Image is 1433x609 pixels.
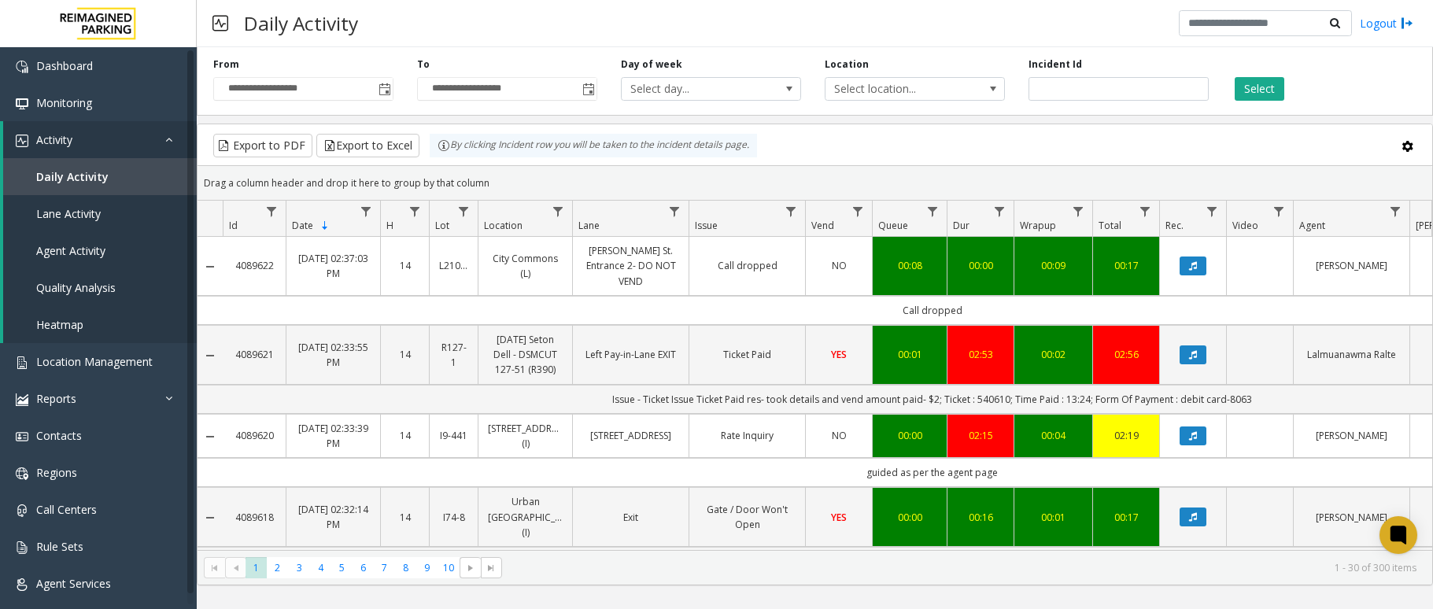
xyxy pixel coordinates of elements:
span: Go to the last page [485,562,497,574]
img: 'icon' [16,430,28,443]
span: Agent Services [36,576,111,591]
a: 00:01 [1024,510,1083,525]
img: 'icon' [16,61,28,73]
a: Agent Filter Menu [1385,201,1406,222]
a: Wrapup Filter Menu [1068,201,1089,222]
a: 4089621 [232,347,276,362]
span: Lane Activity [36,206,101,221]
span: Daily Activity [36,169,109,184]
span: Page 5 [331,557,353,578]
a: 14 [390,258,419,273]
a: Lalmuanawma Ralte [1303,347,1400,362]
a: YES [815,347,862,362]
a: Rate Inquiry [699,428,796,443]
a: Issue Filter Menu [781,201,802,222]
a: 00:17 [1102,510,1150,525]
a: 02:19 [1102,428,1150,443]
a: I9-441 [439,428,468,443]
a: 4089620 [232,428,276,443]
span: Reports [36,391,76,406]
a: 00:00 [882,428,937,443]
span: Dur [953,219,969,232]
a: NO [815,258,862,273]
a: Date Filter Menu [356,201,377,222]
a: Lot Filter Menu [453,201,475,222]
a: Lane Filter Menu [664,201,685,222]
a: Gate / Door Won't Open [699,502,796,532]
div: Drag a column header and drop it here to group by that column [198,169,1432,197]
span: Call Centers [36,502,97,517]
div: 02:56 [1102,347,1150,362]
a: Queue Filter Menu [922,201,944,222]
img: infoIcon.svg [438,139,450,152]
kendo-pager-info: 1 - 30 of 300 items [512,561,1416,574]
div: 00:01 [882,347,937,362]
a: R127-1 [439,340,468,370]
span: Activity [36,132,72,147]
span: Page 10 [438,557,460,578]
div: Data table [198,201,1432,550]
a: [DATE] 02:32:14 PM [296,502,371,532]
a: Activity [3,121,197,158]
button: Export to PDF [213,134,312,157]
img: 'icon' [16,356,28,369]
span: Id [229,219,238,232]
span: Wrapup [1020,219,1056,232]
img: 'icon' [16,504,28,517]
a: Logout [1360,15,1413,31]
div: 00:08 [882,258,937,273]
span: Page 8 [395,557,416,578]
a: 4089618 [232,510,276,525]
img: 'icon' [16,135,28,147]
img: 'icon' [16,393,28,406]
a: 14 [390,428,419,443]
a: Dur Filter Menu [989,201,1010,222]
a: [DATE] Seton Dell - DSMCUT 127-51 (R390) [488,332,563,378]
a: 00:02 [1024,347,1083,362]
img: 'icon' [16,578,28,591]
a: YES [815,510,862,525]
span: Go to the last page [481,557,502,579]
span: Issue [695,219,718,232]
a: City Commons (L) [488,251,563,281]
a: Vend Filter Menu [848,201,869,222]
label: Day of week [621,57,682,72]
a: Left Pay-in-Lane EXIT [582,347,679,362]
span: Quality Analysis [36,280,116,295]
div: By clicking Incident row you will be taken to the incident details page. [430,134,757,157]
a: [PERSON_NAME] [1303,428,1400,443]
a: [STREET_ADDRESS] [582,428,679,443]
span: Location [484,219,523,232]
a: Heatmap [3,306,197,343]
span: Monitoring [36,95,92,110]
span: Rec. [1165,219,1184,232]
span: Lane [578,219,600,232]
span: Toggle popup [375,78,393,100]
a: [DATE] 02:33:55 PM [296,340,371,370]
img: pageIcon [212,4,228,42]
span: Rule Sets [36,539,83,554]
span: Page 7 [374,557,395,578]
a: Collapse Details [198,349,223,362]
div: 02:15 [957,428,1004,443]
a: Quality Analysis [3,269,197,306]
a: Rec. Filter Menu [1202,201,1223,222]
a: 00:16 [957,510,1004,525]
a: Collapse Details [198,511,223,524]
a: Agent Activity [3,232,197,269]
span: Go to the next page [460,557,481,579]
a: 4089622 [232,258,276,273]
a: 14 [390,510,419,525]
span: Agent [1299,219,1325,232]
span: Regions [36,465,77,480]
label: Location [825,57,869,72]
a: Collapse Details [198,430,223,443]
a: Collapse Details [198,260,223,273]
a: Id Filter Menu [261,201,283,222]
div: 00:09 [1024,258,1083,273]
img: logout [1401,15,1413,31]
a: I74-8 [439,510,468,525]
a: Video Filter Menu [1269,201,1290,222]
span: Sortable [319,220,331,232]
